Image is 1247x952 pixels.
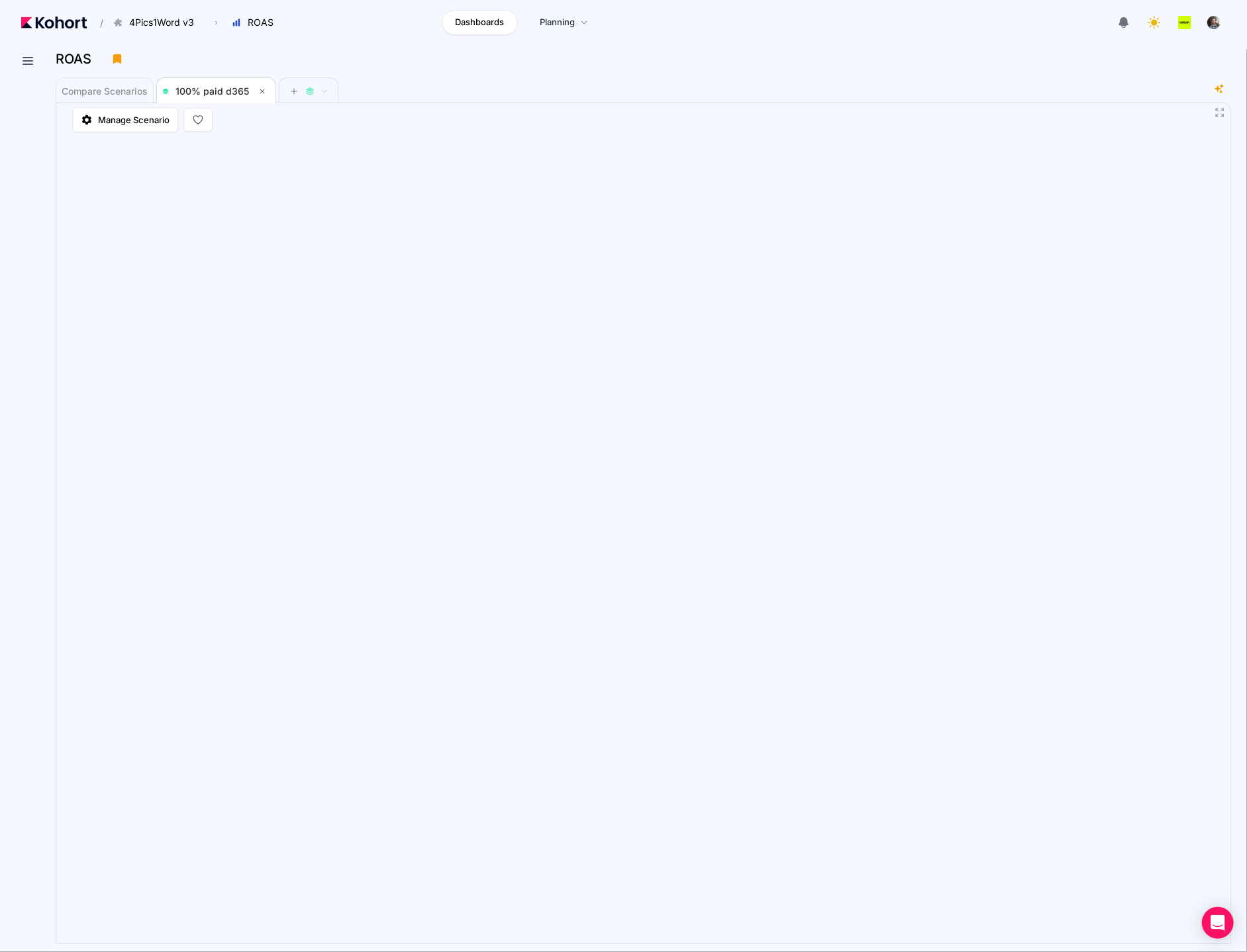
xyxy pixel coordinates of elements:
div: Open Intercom Messenger [1202,907,1234,939]
h3: ROAS [56,52,99,66]
span: Compare Scenarios [62,87,148,96]
span: Manage Scenario [98,113,170,126]
button: Fullscreen [1215,107,1225,118]
span: Dashboards [455,16,504,29]
img: logo_Lotum_Logo_20240521114851236074.png [1178,16,1191,29]
span: ROAS [248,16,274,29]
img: Kohort logo [21,17,87,28]
a: Planning [526,10,602,35]
button: 4Pics1Word v3 [106,11,208,34]
a: Manage Scenario [72,107,178,132]
span: Planning [540,16,575,29]
button: ROAS [224,11,287,34]
span: 4Pics1Word v3 [129,16,194,29]
span: / [89,16,103,30]
span: › [212,17,221,28]
a: Dashboards [442,10,518,35]
span: 100% paid d365 [175,85,249,97]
